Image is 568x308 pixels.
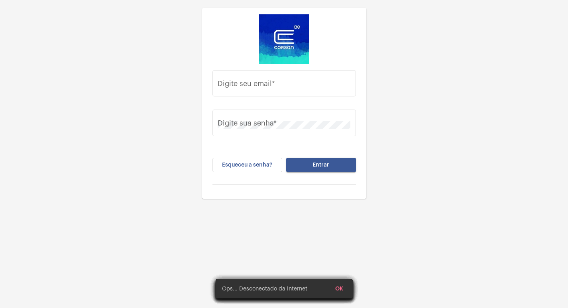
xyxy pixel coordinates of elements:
[218,81,350,89] input: Digite seu email
[259,14,309,64] img: d4669ae0-8c07-2337-4f67-34b0df7f5ae4.jpeg
[335,286,343,292] span: OK
[222,162,272,168] span: Esqueceu a senha?
[312,162,329,168] span: Entrar
[212,158,282,172] button: Esqueceu a senha?
[222,285,307,293] span: Ops... Desconectado da internet
[286,158,356,172] button: Entrar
